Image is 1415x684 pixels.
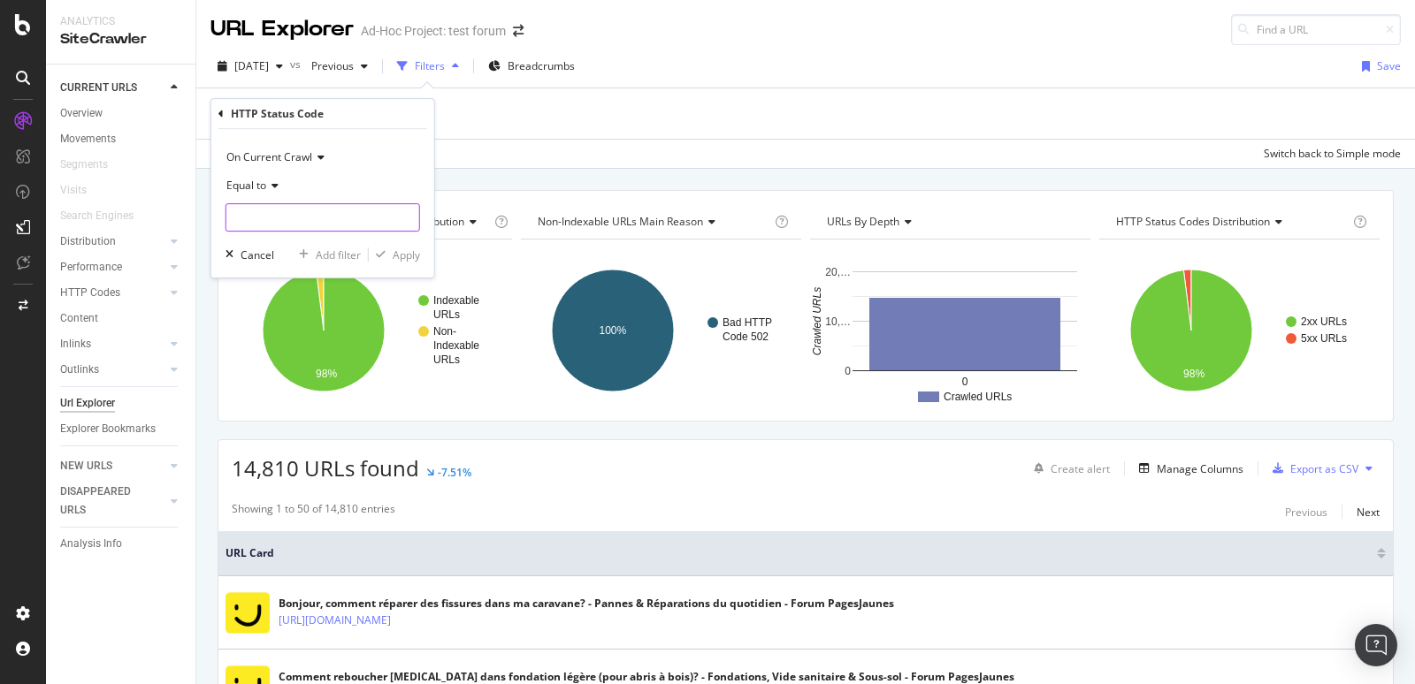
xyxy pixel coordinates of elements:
text: 2xx URLs [1301,315,1347,328]
button: Create alert [1027,454,1110,483]
a: Movements [60,130,183,148]
a: Overview [60,104,183,123]
div: -7.51% [438,465,471,480]
div: CURRENT URLS [60,79,137,97]
div: Distribution [60,232,116,251]
a: Search Engines [60,207,151,225]
button: Cancel [218,246,274,263]
div: NEW URLS [60,457,112,475]
text: 100% [600,324,627,337]
span: vs [290,57,304,72]
text: 98% [316,368,337,380]
div: Filters [415,58,445,73]
div: Search Engines [60,207,134,225]
button: Breadcrumbs [481,52,582,80]
div: SiteCrawler [60,29,181,49]
div: Performance [60,258,122,277]
div: HTTP Codes [60,284,120,302]
div: Analysis Info [60,535,122,553]
text: 0 [845,365,851,377]
h4: HTTP Status Codes Distribution [1113,208,1350,236]
text: 5xx URLs [1301,332,1347,345]
a: Analysis Info [60,535,183,553]
div: arrow-right-arrow-left [513,25,524,37]
div: Add filter [316,247,361,262]
button: Export as CSV [1266,454,1358,483]
div: Ad-Hoc Project: test forum [361,22,506,40]
span: URLs by Depth [827,214,899,229]
div: Segments [60,156,108,174]
button: Manage Columns [1132,458,1243,479]
a: Inlinks [60,335,165,353]
a: Explorer Bookmarks [60,420,183,438]
text: Bad HTTP [723,316,772,329]
a: DISAPPEARED URLS [60,483,165,520]
div: Explorer Bookmarks [60,420,156,438]
div: Showing 1 to 50 of 14,810 entries [232,501,395,522]
div: Outlinks [60,361,99,379]
button: Previous [304,52,375,80]
div: Movements [60,130,116,148]
span: Previous [304,58,354,73]
div: Overview [60,104,103,123]
span: 2025 Oct. 6th [234,58,269,73]
text: Crawled URLs [811,287,823,355]
div: Inlinks [60,335,91,353]
a: Url Explorer [60,394,183,413]
button: Apply [369,246,420,263]
div: Manage Columns [1157,461,1243,476]
button: Add filter [292,246,361,263]
text: 20,… [825,266,851,278]
h4: Non-Indexable URLs Main Reason [534,208,771,236]
text: URLs [433,308,460,321]
svg: A chart. [1099,254,1380,407]
div: HTTP Status Code [231,106,324,121]
a: Content [60,309,183,328]
div: Bonjour, comment réparer des fissures dans ma caravane? - Pannes & Réparations du quotidien - For... [279,596,894,612]
input: Find a URL [1231,14,1401,45]
div: Open Intercom Messenger [1355,624,1397,666]
span: Non-Indexable URLs Main Reason [538,214,703,229]
a: Visits [60,181,104,200]
a: Distribution [60,232,165,251]
div: Switch back to Simple mode [1264,146,1401,161]
text: 98% [1183,368,1205,380]
span: URL Card [226,545,1373,561]
div: Next [1357,505,1380,520]
a: HTTP Codes [60,284,165,302]
text: 10,… [825,315,851,328]
text: URLs [433,353,460,366]
div: Visits [60,181,87,200]
svg: A chart. [521,254,801,407]
span: 14,810 URLs found [232,453,419,483]
button: Filters [390,52,466,80]
svg: A chart. [810,254,1090,407]
a: [URL][DOMAIN_NAME] [279,612,391,629]
div: Content [60,309,98,328]
button: Switch back to Simple mode [1257,140,1401,168]
span: Equal to [226,178,266,193]
h4: URLs by Depth [823,208,1075,236]
text: Code 502 [723,331,769,343]
span: Breadcrumbs [508,58,575,73]
a: CURRENT URLS [60,79,165,97]
text: Non- [433,325,456,338]
div: URL Explorer [210,14,354,44]
svg: A chart. [232,254,512,407]
text: Crawled URLs [944,391,1012,403]
span: On Current Crawl [226,149,312,164]
text: 0 [962,376,968,388]
div: Previous [1285,505,1327,520]
a: Outlinks [60,361,165,379]
div: Apply [393,247,420,262]
div: Save [1377,58,1401,73]
div: Analytics [60,14,181,29]
span: HTTP Status Codes Distribution [1116,214,1270,229]
button: [DATE] [210,52,290,80]
text: Indexable [433,339,479,352]
a: Segments [60,156,126,174]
